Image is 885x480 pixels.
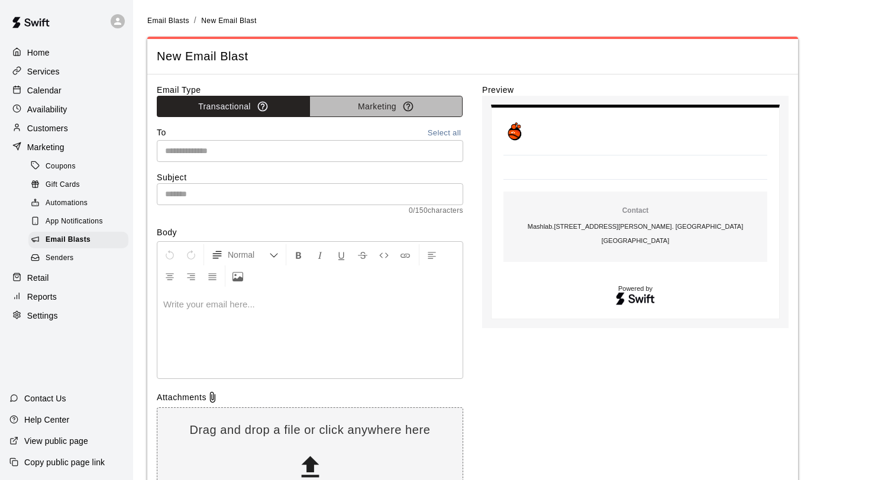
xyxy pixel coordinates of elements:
[28,232,128,248] div: Email Blasts
[508,206,763,216] p: Contact
[157,391,463,403] div: Attachments
[9,100,124,118] a: Availability
[202,265,222,287] button: Justify Align
[28,231,133,249] a: Email Blasts
[147,15,189,25] a: Email Blasts
[374,244,394,265] button: Insert Code
[157,84,463,96] label: Email Type
[147,17,189,25] span: Email Blasts
[9,307,124,325] a: Settings
[9,44,124,61] a: Home
[28,213,128,230] div: App Notifications
[28,157,133,176] a: Coupons
[310,244,330,265] button: Format Italics
[157,96,310,118] button: Transactional
[181,265,201,287] button: Right Align
[27,291,57,303] p: Reports
[28,195,128,212] div: Automations
[289,244,309,265] button: Format Bold
[157,205,463,217] span: 0 / 150 characters
[28,176,133,194] a: Gift Cards
[24,435,88,447] p: View public page
[206,244,283,265] button: Formatting Options
[508,219,763,248] p: Mashlab . [STREET_ADDRESS][PERSON_NAME]. [GEOGRAPHIC_DATA] [GEOGRAPHIC_DATA]
[9,138,124,156] a: Marketing
[24,414,69,426] p: Help Center
[28,249,133,268] a: Senders
[46,197,88,209] span: Automations
[615,291,655,307] img: Swift logo
[157,422,463,438] p: Drag and drop a file or click anywhere here
[28,250,128,267] div: Senders
[147,14,871,27] nav: breadcrumb
[9,82,124,99] a: Calendar
[9,269,124,287] a: Retail
[46,252,74,264] span: Senders
[28,213,133,231] a: App Notifications
[160,265,180,287] button: Center Align
[201,17,256,25] span: New Email Blast
[27,141,64,153] p: Marketing
[27,103,67,115] p: Availability
[395,244,415,265] button: Insert Link
[27,122,68,134] p: Customers
[46,161,76,173] span: Coupons
[157,171,463,183] label: Subject
[27,272,49,284] p: Retail
[157,48,789,64] span: New Email Blast
[24,393,66,404] p: Contact Us
[157,127,166,140] label: To
[46,234,91,246] span: Email Blasts
[425,127,463,140] button: Select all
[9,63,124,80] a: Services
[46,216,103,228] span: App Notifications
[9,119,124,137] a: Customers
[482,84,789,96] label: Preview
[27,66,60,77] p: Services
[228,249,269,261] span: Normal
[194,14,196,27] li: /
[503,119,527,143] img: Mashlab
[28,158,128,175] div: Coupons
[309,96,463,118] button: Marketing
[422,244,442,265] button: Left Align
[46,179,80,191] span: Gift Cards
[157,226,463,238] label: Body
[27,310,58,322] p: Settings
[27,47,50,59] p: Home
[331,244,351,265] button: Format Underline
[160,244,180,265] button: Undo
[28,194,133,213] a: Automations
[228,265,248,287] button: Upload Image
[181,244,201,265] button: Redo
[9,288,124,306] a: Reports
[353,244,373,265] button: Format Strikethrough
[24,456,105,468] p: Copy public page link
[27,85,62,96] p: Calendar
[28,177,128,193] div: Gift Cards
[503,286,767,292] p: Powered by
